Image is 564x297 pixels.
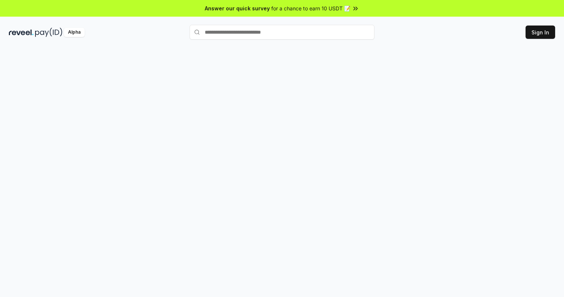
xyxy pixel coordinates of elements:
span: Answer our quick survey [205,4,270,12]
div: Alpha [64,28,85,37]
img: pay_id [35,28,62,37]
button: Sign In [526,26,555,39]
img: reveel_dark [9,28,34,37]
span: for a chance to earn 10 USDT 📝 [271,4,350,12]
